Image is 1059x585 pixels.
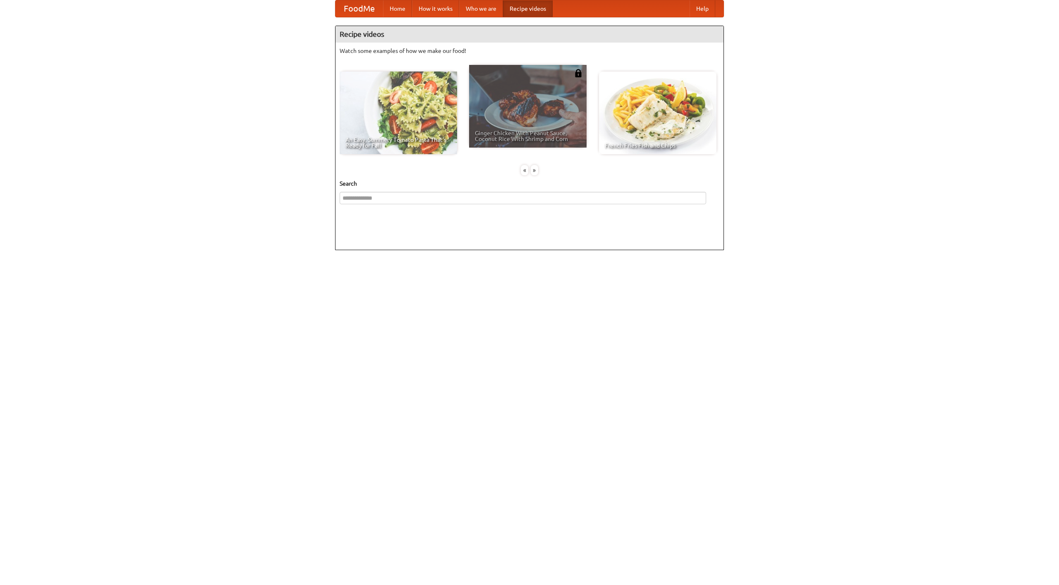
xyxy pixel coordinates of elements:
[459,0,503,17] a: Who we are
[574,69,582,77] img: 483408.png
[521,165,528,175] div: «
[503,0,553,17] a: Recipe videos
[345,137,451,148] span: An Easy, Summery Tomato Pasta That's Ready for Fall
[340,179,719,188] h5: Search
[690,0,715,17] a: Help
[335,0,383,17] a: FoodMe
[340,72,457,154] a: An Easy, Summery Tomato Pasta That's Ready for Fall
[383,0,412,17] a: Home
[340,47,719,55] p: Watch some examples of how we make our food!
[605,143,711,148] span: French Fries Fish and Chips
[335,26,724,43] h4: Recipe videos
[412,0,459,17] a: How it works
[531,165,538,175] div: »
[599,72,716,154] a: French Fries Fish and Chips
